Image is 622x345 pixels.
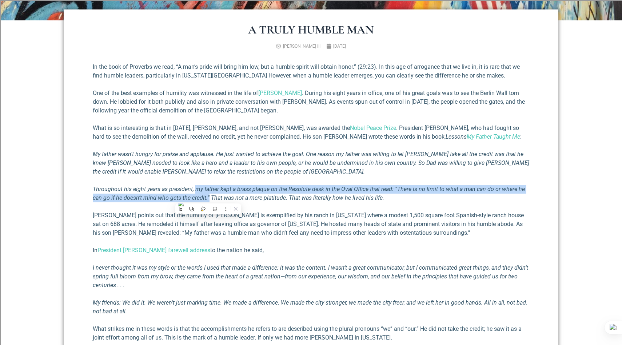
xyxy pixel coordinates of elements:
[93,299,527,315] em: My friends: We did it. We weren’t just marking time. We made a difference. We made the city stron...
[93,186,525,201] em: Throughout his eight years as president, my father kept a brass plaque on the Resolute desk in th...
[350,124,396,131] a: Nobel Peace Prize
[93,151,529,175] em: My father wasn’t hungry for praise and applause. He just wanted to achieve the goal. One reason m...
[333,44,346,49] time: [DATE]
[93,89,529,115] p: One of the best examples of humility was witnessed in the life of . During his eight years in off...
[446,133,520,140] em: Lessons
[283,44,320,49] span: [PERSON_NAME] III
[93,211,529,237] p: [PERSON_NAME] points out that the humility of [PERSON_NAME] is exemplified by his ranch in [US_ST...
[93,246,529,255] p: In to the nation he said,
[93,24,529,36] h1: A Truly Humble Man
[3,30,619,37] div: Move To ...
[3,3,152,9] div: Home
[3,24,619,30] div: Sort New > Old
[97,247,210,254] a: President [PERSON_NAME] farewell address
[93,264,528,289] em: I never thought it was my style or the words I used that made a difference: it was the content. I...
[3,43,619,50] div: Options
[326,43,346,49] a: [DATE]
[258,90,302,96] a: [PERSON_NAME]
[3,17,619,24] div: Sort A > Z
[3,37,619,43] div: Delete
[467,133,520,140] a: My Father Taught Me
[3,9,67,17] input: Search outlines
[3,50,619,56] div: Sign out
[93,63,529,80] p: In the book of Proverbs we read, “A man’s pride will bring him low, but a humble spirit will obta...
[93,124,529,141] p: What is so interesting is that in [DATE], [PERSON_NAME], and not [PERSON_NAME], was awarded the ....
[93,325,529,342] p: What strikes me in these words is that the accomplishments he refers to are described using the p...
